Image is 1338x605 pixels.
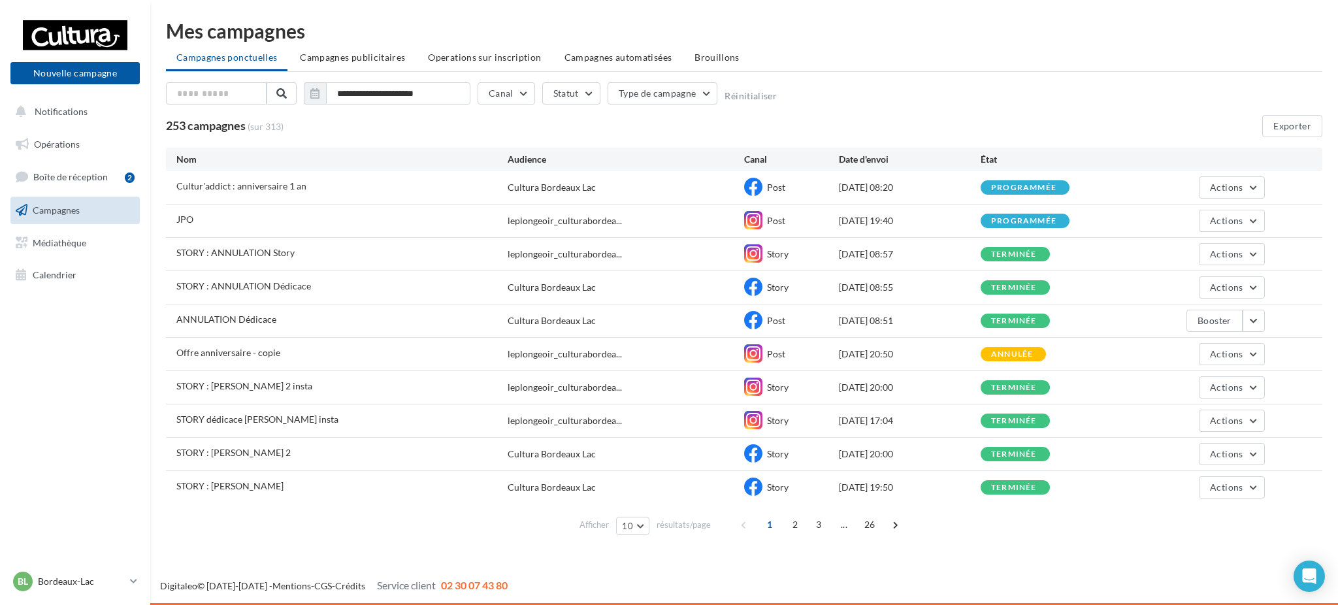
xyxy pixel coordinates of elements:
[176,347,280,358] span: Offre anniversaire - copie
[991,450,1037,459] div: terminée
[1210,415,1243,426] span: Actions
[1199,376,1264,399] button: Actions
[579,519,609,531] span: Afficher
[839,248,981,261] div: [DATE] 08:57
[478,82,535,105] button: Canal
[839,414,981,427] div: [DATE] 17:04
[657,519,711,531] span: résultats/page
[759,514,780,535] span: 1
[377,579,436,591] span: Service client
[1199,176,1264,199] button: Actions
[725,91,777,101] button: Réinitialiser
[991,483,1037,492] div: terminée
[508,214,622,227] span: leplongeoir_culturabordea...
[508,481,596,494] div: Cultura Bordeaux Lac
[508,181,596,194] div: Cultura Bordeaux Lac
[160,580,508,591] span: © [DATE]-[DATE] - - -
[859,514,881,535] span: 26
[785,514,806,535] span: 2
[428,52,541,63] span: Operations sur inscription
[176,414,338,425] span: STORY dédicace Claire McGowan insta
[839,281,981,294] div: [DATE] 08:55
[166,118,246,133] span: 253 campagnes
[176,153,508,166] div: Nom
[10,62,140,84] button: Nouvelle campagne
[744,153,839,166] div: Canal
[767,248,789,259] span: Story
[8,163,142,191] a: Boîte de réception2
[839,448,981,461] div: [DATE] 20:00
[508,381,622,394] span: leplongeoir_culturabordea...
[176,214,193,225] span: JPO
[1210,348,1243,359] span: Actions
[441,579,508,591] span: 02 30 07 43 80
[176,280,311,291] span: STORY : ANNULATION Dédicace
[1199,443,1264,465] button: Actions
[839,314,981,327] div: [DATE] 08:51
[8,131,142,158] a: Opérations
[508,314,596,327] div: Cultura Bordeaux Lac
[608,82,718,105] button: Type de campagne
[991,284,1037,292] div: terminée
[8,98,137,125] button: Notifications
[176,247,295,258] span: STORY : ANNULATION Story
[1210,382,1243,393] span: Actions
[1186,310,1242,332] button: Booster
[808,514,829,535] span: 3
[1199,243,1264,265] button: Actions
[1199,410,1264,432] button: Actions
[33,237,86,248] span: Médiathèque
[166,21,1322,41] div: Mes campagnes
[1210,248,1243,259] span: Actions
[694,52,740,63] span: Brouillons
[991,350,1033,359] div: annulée
[508,153,744,166] div: Audience
[300,52,405,63] span: Campagnes publicitaires
[542,82,600,105] button: Statut
[767,382,789,393] span: Story
[1210,215,1243,226] span: Actions
[839,153,981,166] div: Date d'envoi
[38,575,125,588] p: Bordeaux-Lac
[176,380,312,391] span: STORY : claire mcgowan 2 insta
[1262,115,1322,137] button: Exporter
[564,52,672,63] span: Campagnes automatisées
[991,317,1037,325] div: terminée
[839,381,981,394] div: [DATE] 20:00
[176,480,284,491] span: STORY : claire McGowan
[34,139,80,150] span: Opérations
[834,514,855,535] span: ...
[622,521,633,531] span: 10
[314,580,332,591] a: CGS
[33,204,80,216] span: Campagnes
[160,580,197,591] a: Digitaleo
[8,261,142,289] a: Calendrier
[991,184,1056,192] div: programmée
[1294,561,1325,592] div: Open Intercom Messenger
[991,417,1037,425] div: terminée
[176,314,276,325] span: ANNULATION Dédicace
[839,348,981,361] div: [DATE] 20:50
[1210,448,1243,459] span: Actions
[8,197,142,224] a: Campagnes
[1210,182,1243,193] span: Actions
[248,120,284,133] span: (sur 313)
[176,447,291,458] span: STORY : claire McGowan 2
[1199,276,1264,299] button: Actions
[33,269,76,280] span: Calendrier
[991,217,1056,225] div: programmée
[1199,476,1264,499] button: Actions
[839,181,981,194] div: [DATE] 08:20
[508,248,622,261] span: leplongeoir_culturabordea...
[335,580,365,591] a: Crédits
[991,250,1037,259] div: terminée
[176,180,306,191] span: Cultur'addict : anniversaire 1 an
[8,229,142,257] a: Médiathèque
[272,580,311,591] a: Mentions
[18,575,28,588] span: BL
[767,348,785,359] span: Post
[616,517,649,535] button: 10
[767,415,789,426] span: Story
[1210,482,1243,493] span: Actions
[1210,282,1243,293] span: Actions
